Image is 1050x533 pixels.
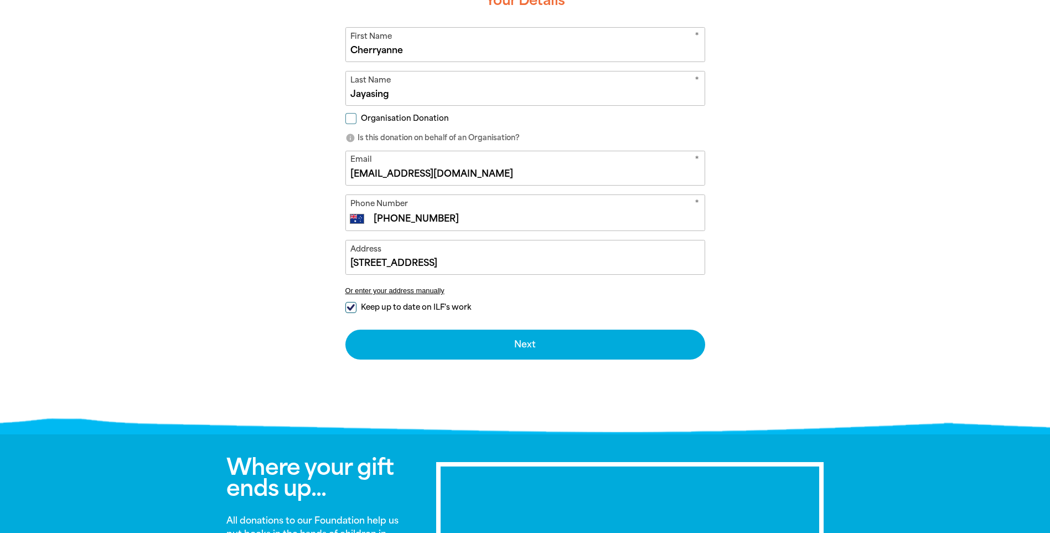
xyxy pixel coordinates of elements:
[226,454,394,501] span: Where your gift ends up...
[345,113,356,124] input: Organisation Donation
[361,302,471,312] span: Keep up to date on ILF's work
[345,302,356,313] input: Keep up to date on ILF's work
[361,113,449,124] span: Organisation Donation
[345,330,705,360] button: Next
[345,132,705,143] p: Is this donation on behalf of an Organisation?
[345,133,355,143] i: info
[345,286,705,295] button: Or enter your address manually
[695,198,699,212] i: Required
